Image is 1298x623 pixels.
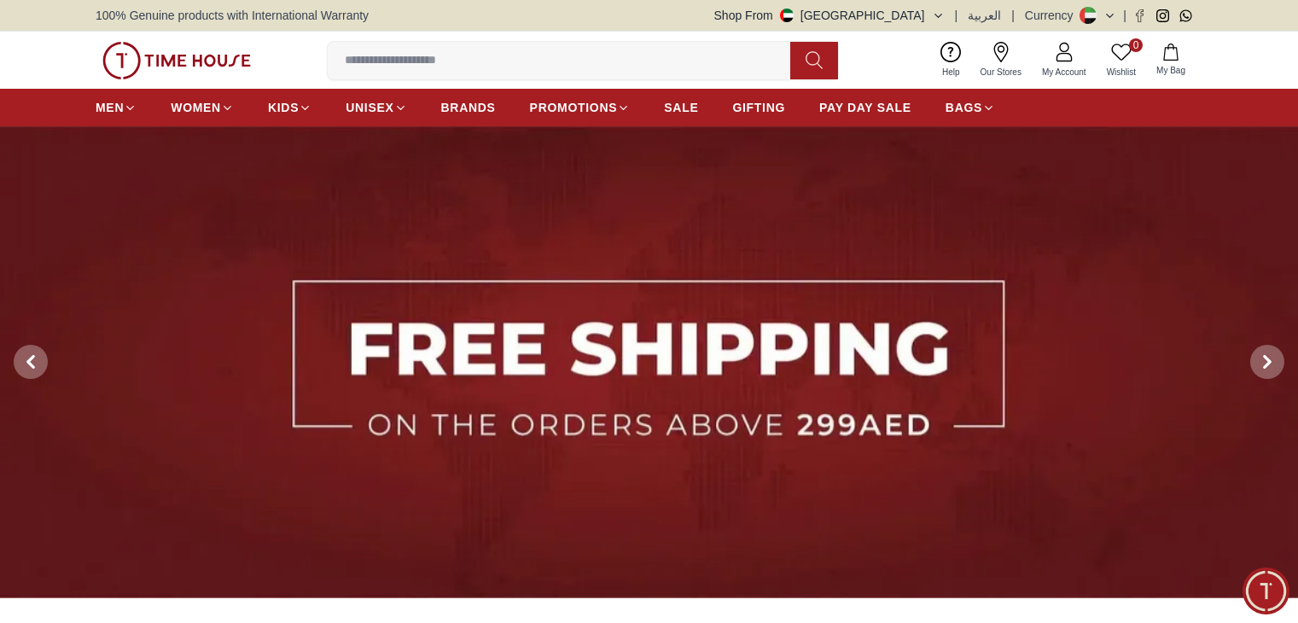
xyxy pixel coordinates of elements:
span: WOMEN [171,99,221,116]
a: Our Stores [970,38,1032,82]
a: KIDS [268,92,311,123]
span: SALE [664,99,698,116]
a: UNISEX [346,92,406,123]
a: Facebook [1133,9,1146,22]
button: My Bag [1146,40,1196,80]
button: Shop From[GEOGRAPHIC_DATA] [714,7,945,24]
span: | [1123,7,1126,24]
span: | [955,7,958,24]
a: PROMOTIONS [530,92,631,123]
a: WOMEN [171,92,234,123]
a: BAGS [946,92,995,123]
span: Our Stores [974,66,1028,79]
span: PROMOTIONS [530,99,618,116]
span: MEN [96,99,124,116]
a: Help [932,38,970,82]
span: PAY DAY SALE [819,99,911,116]
a: Instagram [1156,9,1169,22]
span: GIFTING [732,99,785,116]
span: My Bag [1150,64,1192,77]
span: KIDS [268,99,299,116]
span: 0 [1129,38,1143,52]
a: MEN [96,92,137,123]
a: 0Wishlist [1097,38,1146,82]
span: BRANDS [441,99,496,116]
div: Chat Widget [1243,568,1289,614]
a: Whatsapp [1179,9,1192,22]
a: GIFTING [732,92,785,123]
span: Wishlist [1100,66,1143,79]
div: Currency [1025,7,1080,24]
span: UNISEX [346,99,393,116]
span: BAGS [946,99,982,116]
span: | [1011,7,1015,24]
img: ... [102,42,251,79]
a: BRANDS [441,92,496,123]
img: United Arab Emirates [780,9,794,22]
span: My Account [1035,66,1093,79]
span: 100% Genuine products with International Warranty [96,7,369,24]
span: Help [935,66,967,79]
a: PAY DAY SALE [819,92,911,123]
button: العربية [968,7,1001,24]
a: SALE [664,92,698,123]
